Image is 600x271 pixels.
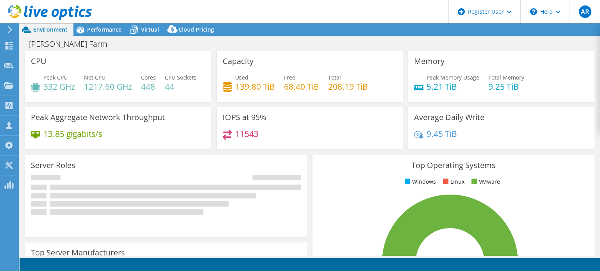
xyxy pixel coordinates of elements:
span: CPU Sockets [165,74,196,81]
h3: Server Roles [31,161,75,170]
span: Cores [141,74,156,81]
span: Total [328,74,341,81]
span: Used [235,74,248,81]
h4: 13.85 gigabits/s [43,129,102,138]
h3: Top Server Manufacturers [31,248,125,257]
h1: [PERSON_NAME] Farm [25,40,120,48]
h4: 5.21 TiB [427,82,479,91]
h3: Average Daily Write [414,113,484,122]
span: Free [284,74,295,81]
span: Total Memory [488,74,524,81]
h3: CPU [31,57,46,66]
span: Peak CPU [43,74,68,81]
li: Windows [403,177,436,186]
span: Net CPU [84,74,105,81]
h4: 448 [141,82,156,91]
span: Performance [87,26,121,33]
h3: Capacity [223,57,254,66]
h3: Memory [414,57,445,66]
h3: IOPS at 95% [223,113,266,122]
li: VMware [470,177,500,186]
span: Peak Memory Usage [427,74,479,81]
h4: 9.45 TiB [427,129,457,138]
h4: 1217.60 GHz [84,82,132,91]
span: AR [579,5,591,18]
li: Linux [441,177,464,186]
h4: 139.80 TiB [235,82,275,91]
h4: 44 [165,82,196,91]
h4: 11543 [235,129,259,138]
svg: \n [530,8,537,15]
h3: Top Operating Systems [318,161,589,170]
h4: 208.19 TiB [328,82,368,91]
span: Cloud Pricing [179,26,214,33]
span: Virtual [141,26,159,33]
h4: 68.40 TiB [284,82,319,91]
h4: 332 GHz [43,82,75,91]
h4: 9.25 TiB [488,82,524,91]
h3: Peak Aggregate Network Throughput [31,113,165,122]
span: Environment [33,26,68,33]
